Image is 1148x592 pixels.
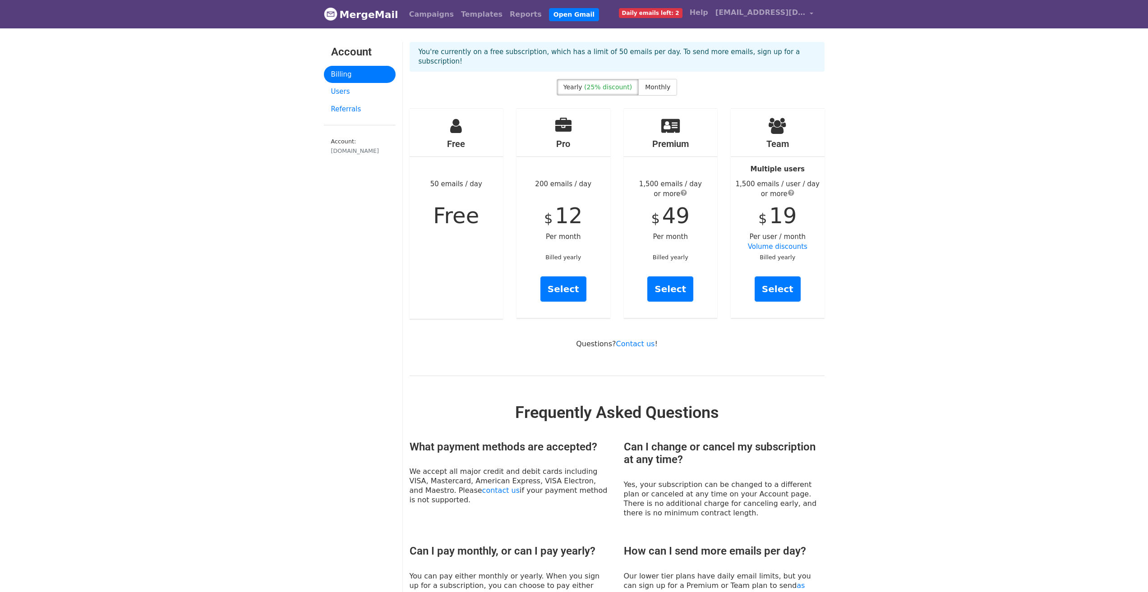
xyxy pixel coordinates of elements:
span: Yearly [563,83,582,91]
a: Open Gmail [549,8,599,21]
h2: Frequently Asked Questions [410,403,825,422]
a: Referrals [324,101,396,118]
a: Help [686,4,712,22]
small: Account: [331,138,388,155]
a: Billing [324,66,396,83]
a: Campaigns [406,5,457,23]
a: Select [755,276,801,302]
p: You're currently on a free subscription, which has a limit of 50 emails per day. To send more ema... [419,47,816,66]
h4: Team [731,138,825,149]
span: Daily emails left: 2 [619,8,682,18]
span: Monthly [645,83,670,91]
p: Questions? ! [410,339,825,349]
span: 19 [769,203,797,228]
a: [EMAIL_ADDRESS][DOMAIN_NAME] [712,4,817,25]
a: Reports [506,5,545,23]
div: 50 emails / day [410,109,503,319]
a: Templates [457,5,506,23]
span: $ [544,211,553,226]
h3: What payment methods are accepted? [410,441,610,454]
h4: Premium [624,138,718,149]
small: Billed yearly [760,254,795,261]
h4: Pro [516,138,610,149]
div: Per month [624,109,718,318]
a: contact us [482,486,520,495]
span: 12 [555,203,582,228]
span: Free [433,203,479,228]
h3: Can I pay monthly, or can I pay yearly? [410,545,610,558]
strong: Multiple users [751,165,805,173]
p: Yes, your subscription can be changed to a different plan or canceled at any time on your Account... [624,480,825,518]
div: Per user / month [731,109,825,318]
span: (25% discount) [584,83,632,91]
span: 49 [662,203,690,228]
p: We accept all major credit and debit cards including VISA, Mastercard, American Express, VISA Ele... [410,467,610,505]
a: MergeMail [324,5,398,24]
a: Select [647,276,693,302]
span: [EMAIL_ADDRESS][DOMAIN_NAME] [715,7,806,18]
small: Billed yearly [653,254,688,261]
small: Billed yearly [545,254,581,261]
h3: How can I send more emails per day? [624,545,825,558]
img: MergeMail logo [324,7,337,21]
a: Users [324,83,396,101]
a: Daily emails left: 2 [615,4,686,22]
span: $ [651,211,660,226]
div: [DOMAIN_NAME] [331,147,388,155]
div: 200 emails / day Per month [516,109,610,318]
a: Contact us [616,340,655,348]
h3: Can I change or cancel my subscription at any time? [624,441,825,467]
div: 1,500 emails / day or more [624,179,718,199]
a: Select [540,276,586,302]
span: $ [758,211,767,226]
div: 1,500 emails / user / day or more [731,179,825,199]
a: Volume discounts [748,243,807,251]
h4: Free [410,138,503,149]
h3: Account [331,46,388,59]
